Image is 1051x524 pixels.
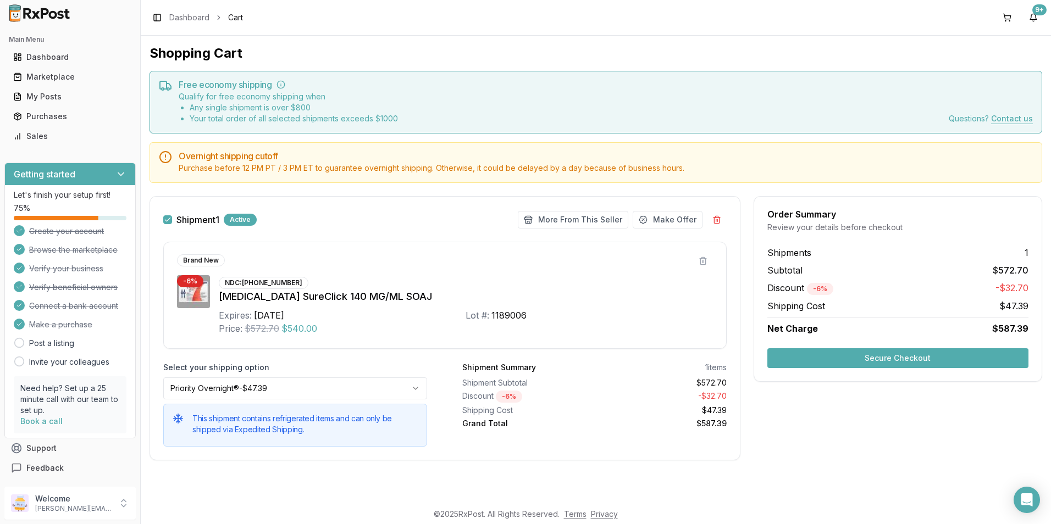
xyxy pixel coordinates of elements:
div: 1189006 [491,309,527,322]
p: Welcome [35,493,112,504]
div: Qualify for free economy shipping when [179,91,398,124]
li: Your total order of all selected shipments exceeds $ 1000 [190,113,398,124]
div: Open Intercom Messenger [1014,487,1040,513]
span: $587.39 [992,322,1028,335]
div: - 6 % [177,275,203,287]
button: Support [4,438,136,458]
div: Marketplace [13,71,127,82]
img: Repatha SureClick 140 MG/ML SOAJ [177,275,210,308]
button: Make Offer [633,211,702,228]
a: Dashboard [169,12,209,23]
span: Shipments [767,246,811,259]
button: Dashboard [4,48,136,66]
span: Browse the marketplace [29,244,118,255]
div: Lot #: [466,309,489,322]
div: Grand Total [462,418,590,429]
div: Questions? [949,113,1033,124]
span: -$32.70 [995,281,1028,295]
button: 9+ [1025,9,1042,26]
span: $540.00 [281,322,317,335]
span: $572.70 [993,264,1028,277]
div: - 6 % [807,283,833,295]
a: My Posts [9,87,131,107]
div: Dashboard [13,52,127,63]
a: Terms [564,509,587,519]
div: - $32.70 [599,391,726,403]
h5: This shipment contains refrigerated items and can only be shipped via Expedited Shipping. [192,413,418,435]
button: Marketplace [4,68,136,86]
h5: Overnight shipping cutoff [179,152,1033,160]
span: Shipping Cost [767,299,825,313]
div: - 6 % [496,391,522,403]
span: Create your account [29,226,104,237]
div: Active [224,214,257,226]
span: 1 [1025,246,1028,259]
span: Make a purchase [29,319,92,330]
div: Purchases [13,111,127,122]
div: Sales [13,131,127,142]
div: Price: [219,322,242,335]
div: Shipment Summary [462,362,536,373]
button: Sales [4,127,136,145]
div: My Posts [13,91,127,102]
h1: Shopping Cart [150,44,1042,62]
p: Let's finish your setup first! [14,189,126,200]
div: NDC: [PHONE_NUMBER] [219,277,308,289]
div: $47.39 [599,405,726,416]
button: More From This Seller [518,211,628,228]
span: Verify your business [29,263,103,274]
div: 9+ [1032,4,1047,15]
button: My Posts [4,88,136,105]
a: Dashboard [9,47,131,67]
div: $572.70 [599,377,726,388]
span: Verify beneficial owners [29,282,118,293]
label: Select your shipping option [163,362,427,373]
a: Marketplace [9,67,131,87]
p: [PERSON_NAME][EMAIL_ADDRESS][DOMAIN_NAME] [35,504,112,513]
span: $47.39 [999,299,1028,313]
a: Purchases [9,107,131,126]
p: Need help? Set up a 25 minute call with our team to set up. [20,383,120,416]
span: Subtotal [767,264,803,277]
a: Book a call [20,416,63,426]
div: [MEDICAL_DATA] SureClick 140 MG/ML SOAJ [219,289,713,304]
div: Review your details before checkout [767,222,1028,233]
span: Shipment 1 [176,215,219,224]
h2: Main Menu [9,35,131,44]
img: RxPost Logo [4,4,75,22]
button: Secure Checkout [767,348,1028,368]
button: Feedback [4,458,136,478]
img: User avatar [11,494,29,512]
span: Connect a bank account [29,300,118,311]
button: Purchases [4,108,136,125]
span: Cart [228,12,243,23]
li: Any single shipment is over $ 800 [190,102,398,113]
div: Order Summary [767,210,1028,219]
div: Shipment Subtotal [462,377,590,388]
a: Privacy [591,509,618,519]
h3: Getting started [14,168,75,181]
div: Shipping Cost [462,405,590,416]
span: Net Charge [767,323,818,334]
div: Discount [462,391,590,403]
span: Feedback [26,462,64,473]
div: Expires: [219,309,252,322]
div: $587.39 [599,418,726,429]
h5: Free economy shipping [179,80,1033,89]
div: 1 items [705,362,727,373]
div: Purchase before 12 PM PT / 3 PM ET to guarantee overnight shipping. Otherwise, it could be delaye... [179,163,1033,174]
span: Discount [767,282,833,293]
a: Sales [9,126,131,146]
a: Invite your colleagues [29,356,109,367]
a: Post a listing [29,338,74,349]
span: 75 % [14,203,30,214]
span: $572.70 [245,322,279,335]
div: [DATE] [254,309,284,322]
div: Brand New [177,254,225,266]
nav: breadcrumb [169,12,243,23]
